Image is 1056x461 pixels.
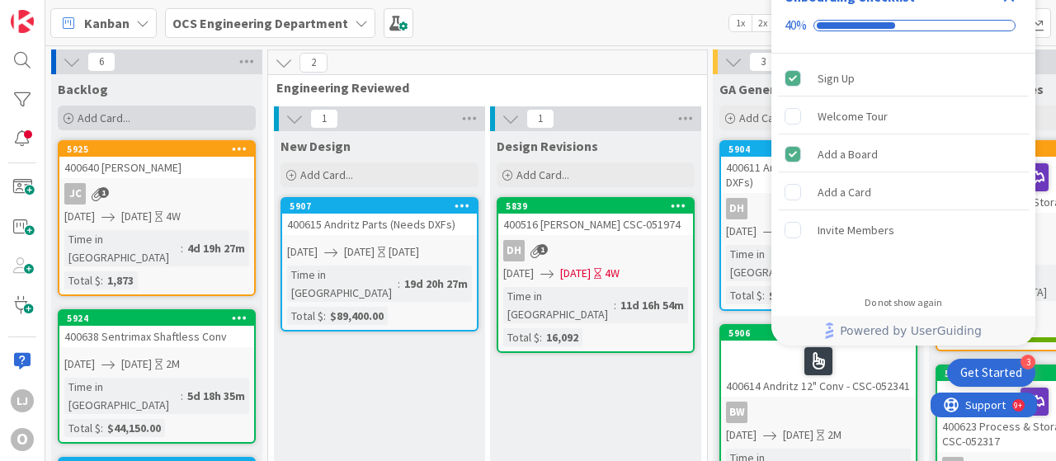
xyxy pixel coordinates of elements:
[101,271,103,289] span: :
[503,240,525,261] div: DH
[818,220,894,240] div: Invite Members
[728,143,916,155] div: 5904
[59,183,254,205] div: JC
[865,296,942,309] div: Do not show again
[778,98,1029,134] div: Welcome Tour is incomplete.
[59,311,254,326] div: 5924
[947,359,1035,387] div: Open Get Started checklist, remaining modules: 3
[121,208,152,225] span: [DATE]
[11,428,34,451] div: O
[310,109,338,129] span: 1
[721,198,916,219] div: DH
[771,316,1035,346] div: Footer
[497,197,695,353] a: 5839400516 [PERSON_NAME] CSC-051974DH[DATE][DATE]4WTime in [GEOGRAPHIC_DATA]:11d 16h 54mTotal $:1...
[290,200,477,212] div: 5907
[287,266,398,302] div: Time in [GEOGRAPHIC_DATA]
[166,355,180,373] div: 2M
[719,140,917,311] a: 5904400611 Andritz Safety Cover (Needs DXFs)DH[DATE][DATE]2MTime in [GEOGRAPHIC_DATA]:6d 2h 27mTo...
[780,316,1027,346] a: Powered by UserGuiding
[537,244,548,255] span: 1
[78,111,130,125] span: Add Card...
[721,157,916,193] div: 400611 Andritz Safety Cover (Needs DXFs)
[84,13,130,33] span: Kanban
[64,378,181,414] div: Time in [GEOGRAPHIC_DATA]
[498,214,693,235] div: 400516 [PERSON_NAME] CSC-051974
[35,2,75,22] span: Support
[280,197,478,332] a: 5907400615 Andritz Parts (Needs DXFs)[DATE][DATE][DATE]Time in [GEOGRAPHIC_DATA]:19d 20h 27mTotal...
[59,142,254,178] div: 5925400640 [PERSON_NAME]
[64,183,86,205] div: JC
[526,109,554,129] span: 1
[614,296,616,314] span: :
[726,402,747,423] div: BW
[11,10,34,33] img: Visit kanbanzone.com
[785,18,807,33] div: 40%
[299,53,328,73] span: 2
[64,271,101,289] div: Total $
[280,138,351,154] span: New Design
[827,426,841,444] div: 2M
[540,328,542,346] span: :
[778,212,1029,248] div: Invite Members is incomplete.
[389,243,419,261] div: [DATE]
[103,271,138,289] div: 1,873
[58,140,256,296] a: 5925400640 [PERSON_NAME]JC[DATE][DATE]4WTime in [GEOGRAPHIC_DATA]:4d 19h 27mTotal $:1,873
[503,265,534,282] span: [DATE]
[503,287,614,323] div: Time in [GEOGRAPHIC_DATA]
[64,230,181,266] div: Time in [GEOGRAPHIC_DATA]
[59,311,254,347] div: 5924400638 Sentrimax Shaftless Conv
[300,167,353,182] span: Add Card...
[183,239,249,257] div: 4d 19h 27m
[818,144,878,164] div: Add a Board
[616,296,688,314] div: 11d 16h 54m
[276,79,686,96] span: Engineering Reviewed
[721,402,916,423] div: BW
[726,426,757,444] span: [DATE]
[64,355,95,373] span: [DATE]
[721,326,916,341] div: 5906
[783,426,813,444] span: [DATE]
[64,208,95,225] span: [DATE]
[64,419,101,437] div: Total $
[721,142,916,157] div: 5904
[87,52,115,72] span: 6
[721,326,916,397] div: 5906400614 Andritz 12" Conv - CSC-052341
[506,200,693,212] div: 5839
[282,199,477,214] div: 5907
[771,54,1035,285] div: Checklist items
[11,389,34,412] div: LJ
[785,18,1022,33] div: Checklist progress: 40%
[83,7,92,20] div: 9+
[498,240,693,261] div: DH
[752,15,774,31] span: 2x
[498,199,693,235] div: 5839400516 [PERSON_NAME] CSC-051974
[739,111,792,125] span: Add Card...
[726,286,762,304] div: Total $
[840,321,982,341] span: Powered by UserGuiding
[181,239,183,257] span: :
[400,275,472,293] div: 19d 20h 27m
[778,60,1029,96] div: Sign Up is complete.
[818,68,855,88] div: Sign Up
[398,275,400,293] span: :
[67,313,254,324] div: 5924
[282,214,477,235] div: 400615 Andritz Parts (Needs DXFs)
[778,174,1029,210] div: Add a Card is incomplete.
[778,136,1029,172] div: Add a Board is complete.
[728,327,916,339] div: 5906
[58,81,108,97] span: Backlog
[818,106,888,126] div: Welcome Tour
[762,286,765,304] span: :
[103,419,165,437] div: $44,150.00
[326,307,388,325] div: $89,400.00
[605,265,620,282] div: 4W
[726,223,757,240] span: [DATE]
[498,199,693,214] div: 5839
[181,387,183,405] span: :
[282,199,477,235] div: 5907400615 Andritz Parts (Needs DXFs)
[98,187,109,198] span: 1
[497,138,598,154] span: Design Revisions
[719,81,807,97] span: GA Generation
[516,167,569,182] span: Add Card...
[121,355,152,373] span: [DATE]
